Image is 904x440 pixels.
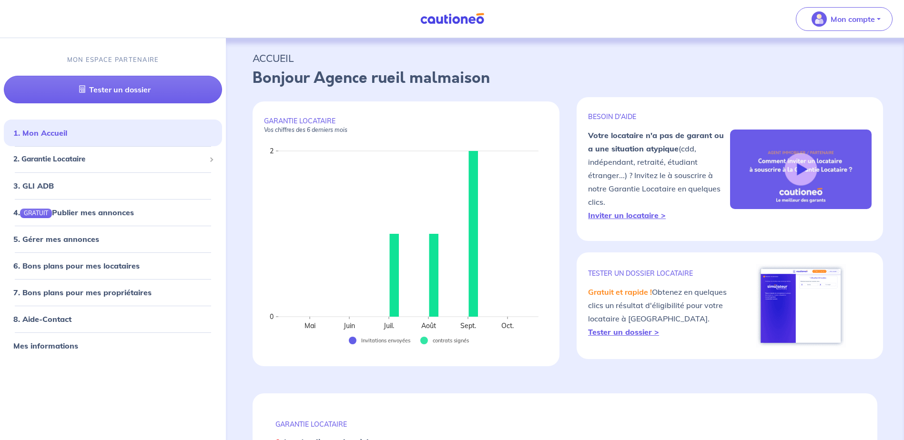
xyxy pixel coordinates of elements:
[270,147,274,155] text: 2
[501,321,514,330] text: Oct.
[4,336,222,355] div: Mes informations
[588,210,666,220] a: Inviter un locataire >
[812,11,827,27] img: illu_account_valid_menu.svg
[4,230,222,249] div: 5. Gérer mes annonces
[4,310,222,329] div: 8. Aide-Contact
[588,112,730,121] p: BESOIN D'AIDE
[4,203,222,222] div: 4.GRATUITPublier mes annonces
[588,287,652,297] em: Gratuit et rapide !
[270,312,274,321] text: 0
[460,321,476,330] text: Sept.
[343,321,355,330] text: Juin
[253,67,877,90] p: Bonjour Agence rueil malmaison
[756,264,846,348] img: simulateur.png
[588,327,659,337] a: Tester un dossier >
[416,13,488,25] img: Cautioneo
[796,7,893,31] button: illu_account_valid_menu.svgMon compte
[588,129,730,222] p: (cdd, indépendant, retraité, étudiant étranger...) ? Invitez le à souscrire à notre Garantie Loca...
[13,234,99,244] a: 5. Gérer mes annonces
[4,176,222,195] div: 3. GLI ADB
[13,154,205,165] span: 2. Garantie Locataire
[264,117,548,134] p: GARANTIE LOCATAIRE
[264,126,347,133] em: Vos chiffres des 6 derniers mois
[13,181,54,190] a: 3. GLI ADB
[4,256,222,275] div: 6. Bons plans pour mes locataires
[13,288,152,297] a: 7. Bons plans pour mes propriétaires
[305,321,315,330] text: Mai
[4,76,222,104] a: Tester un dossier
[67,55,159,64] p: MON ESPACE PARTENAIRE
[4,283,222,302] div: 7. Bons plans pour mes propriétaires
[13,208,134,217] a: 4.GRATUITPublier mes annonces
[4,124,222,143] div: 1. Mon Accueil
[275,420,854,429] p: GARANTIE LOCATAIRE
[588,269,730,278] p: TESTER un dossier locataire
[588,285,730,339] p: Obtenez en quelques clics un résultat d'éligibilité pour votre locataire à [GEOGRAPHIC_DATA].
[588,130,724,153] strong: Votre locataire n'a pas de garant ou a une situation atypique
[4,150,222,169] div: 2. Garantie Locataire
[13,261,140,270] a: 6. Bons plans pour mes locataires
[421,321,436,330] text: Août
[383,321,394,330] text: Juil.
[13,341,78,350] a: Mes informations
[13,314,71,324] a: 8. Aide-Contact
[831,13,875,25] p: Mon compte
[13,129,67,138] a: 1. Mon Accueil
[730,130,872,210] img: video-gli-new-none.jpg
[253,50,877,67] p: ACCUEIL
